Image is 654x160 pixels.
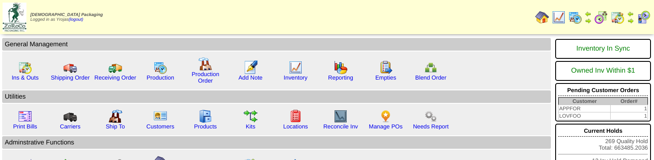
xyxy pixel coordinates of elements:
[559,98,611,105] th: Customer
[94,74,136,81] a: Receiving Order
[246,123,255,130] a: Kits
[424,109,438,123] img: workflow.png
[192,71,219,84] a: Production Order
[244,61,257,74] img: orders.gif
[238,74,263,81] a: Add Note
[2,90,551,103] td: Utilities
[594,10,608,24] img: calendarblend.gif
[375,74,396,81] a: Empties
[379,109,393,123] img: po.png
[585,17,592,24] img: arrowright.gif
[30,13,103,22] span: Logged in as Yrojas
[108,61,122,74] img: truck2.gif
[558,85,648,96] div: Pending Customer Orders
[379,61,393,74] img: workorder.gif
[637,10,651,24] img: calendarcustomer.gif
[146,123,174,130] a: Customers
[18,61,32,74] img: calendarinout.gif
[568,10,582,24] img: calendarprod.gif
[413,123,449,130] a: Needs Report
[611,105,648,112] td: 1
[106,123,125,130] a: Ship To
[627,10,634,17] img: arrowleft.gif
[30,13,103,17] span: [DEMOGRAPHIC_DATA] Packaging
[559,105,611,112] td: APPFOR
[108,109,122,123] img: factory2.gif
[558,125,648,137] div: Current Holds
[198,57,212,71] img: factory.gif
[68,17,83,22] a: (logout)
[552,10,566,24] img: line_graph.gif
[60,123,80,130] a: Carriers
[535,10,549,24] img: home.gif
[289,61,303,74] img: line_graph.gif
[424,61,438,74] img: network.png
[2,38,551,51] td: General Management
[198,109,212,123] img: cabinet.gif
[283,123,308,130] a: Locations
[18,109,32,123] img: invoice2.gif
[369,123,403,130] a: Manage POs
[611,10,625,24] img: calendarinout.gif
[611,112,648,120] td: 1
[194,123,217,130] a: Products
[51,74,90,81] a: Shipping Order
[153,61,167,74] img: calendarprod.gif
[244,109,257,123] img: workflow.gif
[289,109,303,123] img: locations.gif
[12,74,39,81] a: Ins & Outs
[328,74,353,81] a: Reporting
[558,41,648,57] div: Inventory In Sync
[153,109,167,123] img: customers.gif
[559,112,611,120] td: LOVFOO
[2,136,551,149] td: Adminstrative Functions
[334,61,348,74] img: graph.gif
[334,109,348,123] img: line_graph2.gif
[13,123,37,130] a: Print Bills
[323,123,358,130] a: Reconcile Inv
[284,74,308,81] a: Inventory
[558,63,648,79] div: Owned Inv Within $1
[611,98,648,105] th: Order#
[415,74,446,81] a: Blend Order
[63,109,77,123] img: truck3.gif
[627,17,634,24] img: arrowright.gif
[585,10,592,17] img: arrowleft.gif
[146,74,174,81] a: Production
[3,3,26,32] img: zoroco-logo-small.webp
[63,61,77,74] img: truck.gif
